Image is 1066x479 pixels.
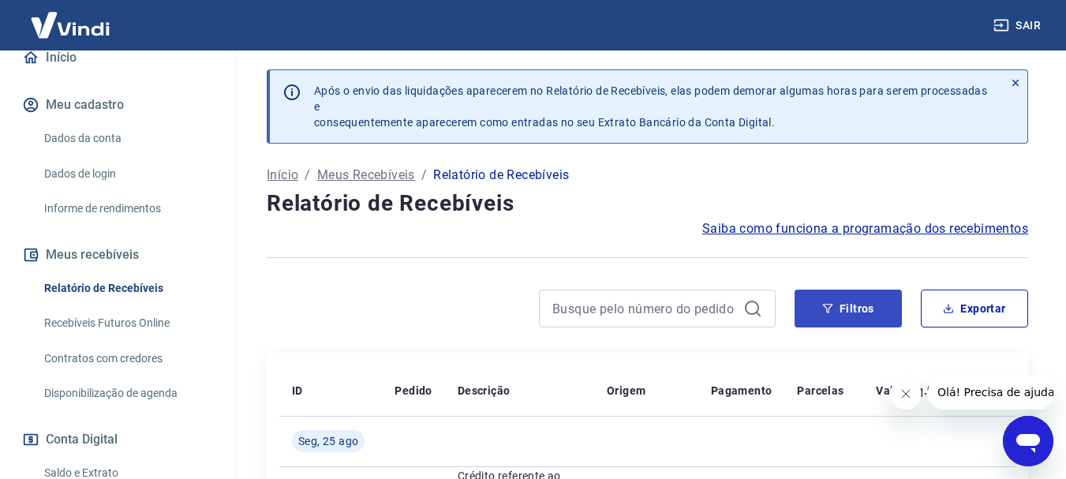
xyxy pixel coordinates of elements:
p: Pagamento [711,383,772,399]
a: Disponibilização de agenda [38,377,217,410]
span: Seg, 25 ago [298,433,358,449]
a: Relatório de Recebíveis [38,272,217,305]
button: Meu cadastro [19,88,217,122]
button: Sair [990,11,1047,40]
a: Meus Recebíveis [317,166,415,185]
p: Valor Líq. [876,383,927,399]
p: Descrição [458,383,511,399]
a: Recebíveis Futuros Online [38,307,217,339]
a: Contratos com credores [38,342,217,375]
p: / [305,166,310,185]
a: Informe de rendimentos [38,193,217,225]
img: Vindi [19,1,122,49]
p: Parcelas [797,383,843,399]
iframe: Botão para abrir a janela de mensagens [1003,416,1053,466]
p: ID [292,383,303,399]
p: Relatório de Recebíveis [433,166,569,185]
iframe: Mensagem da empresa [928,375,1053,410]
a: Saiba como funciona a programação dos recebimentos [702,219,1028,238]
p: Após o envio das liquidações aparecerem no Relatório de Recebíveis, elas podem demorar algumas ho... [314,83,991,130]
a: Dados de login [38,158,217,190]
button: Exportar [921,290,1028,327]
p: Pedido [395,383,432,399]
button: Meus recebíveis [19,238,217,272]
p: / [421,166,427,185]
a: Início [267,166,298,185]
p: Origem [607,383,645,399]
input: Busque pelo número do pedido [552,297,737,320]
a: Dados da conta [38,122,217,155]
a: Início [19,40,217,75]
span: Olá! Precisa de ajuda? [9,11,133,24]
button: Conta Digital [19,422,217,457]
button: Filtros [795,290,902,327]
h4: Relatório de Recebíveis [267,188,1028,219]
iframe: Fechar mensagem [890,378,922,410]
